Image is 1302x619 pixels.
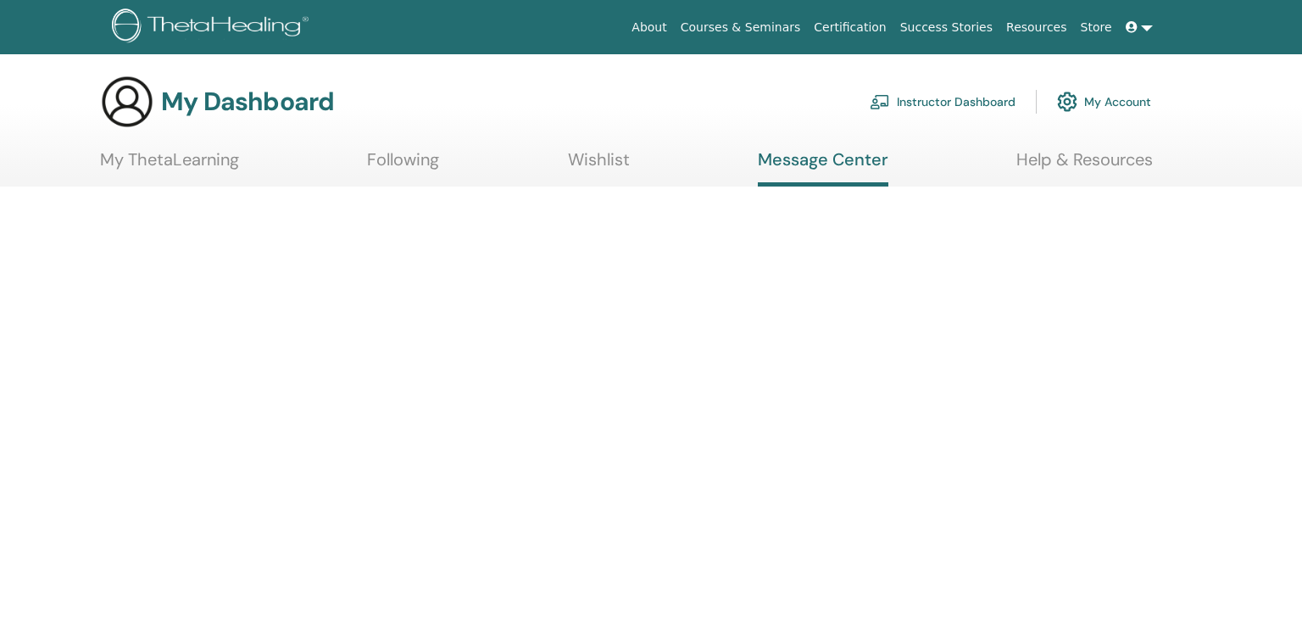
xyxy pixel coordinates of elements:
img: chalkboard-teacher.svg [870,94,890,109]
img: generic-user-icon.jpg [100,75,154,129]
a: My ThetaLearning [100,149,239,182]
a: My Account [1057,83,1151,120]
a: Courses & Seminars [674,12,808,43]
a: Success Stories [893,12,999,43]
a: Certification [807,12,893,43]
h3: My Dashboard [161,86,334,117]
a: Resources [999,12,1074,43]
a: Following [367,149,439,182]
a: About [625,12,673,43]
a: Help & Resources [1016,149,1153,182]
a: Message Center [758,149,888,187]
a: Wishlist [568,149,630,182]
img: logo.png [112,8,314,47]
a: Store [1074,12,1119,43]
a: Instructor Dashboard [870,83,1015,120]
img: cog.svg [1057,87,1077,116]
